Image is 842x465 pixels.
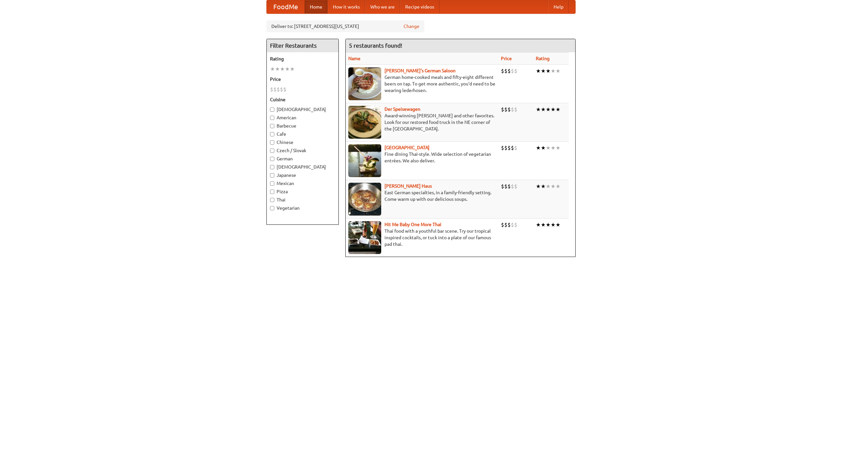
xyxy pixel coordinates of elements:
li: ★ [556,67,560,75]
li: ★ [536,144,541,151]
li: ★ [556,144,560,151]
a: [GEOGRAPHIC_DATA] [384,145,430,150]
h5: Cuisine [270,96,335,103]
label: Thai [270,197,335,203]
li: ★ [541,183,546,190]
input: Vegetarian [270,206,274,210]
label: Cafe [270,131,335,137]
li: ★ [541,221,546,228]
p: Thai food with a youthful bar scene. Try our tropical inspired cocktails, or tuck into a plate of... [348,228,496,247]
a: Hit Me Baby One More Thai [384,222,441,227]
li: $ [514,106,517,113]
img: babythai.jpg [348,221,381,254]
a: [PERSON_NAME] Haus [384,183,432,189]
label: Vegetarian [270,205,335,211]
div: Deliver to: [STREET_ADDRESS][US_STATE] [266,20,424,32]
li: ★ [546,183,551,190]
li: $ [511,67,514,75]
label: American [270,114,335,121]
h5: Rating [270,56,335,62]
p: German home-cooked meals and fifty-eight different beers on tap. To get more authentic, you'd nee... [348,74,496,94]
p: Award-winning [PERSON_NAME] and other favorites. Look for our restored food truck in the NE corne... [348,112,496,132]
input: Thai [270,198,274,202]
li: $ [501,106,504,113]
li: $ [277,86,280,93]
input: Mexican [270,181,274,186]
li: ★ [551,106,556,113]
li: $ [508,183,511,190]
li: $ [501,221,504,228]
a: Change [404,23,419,30]
li: ★ [546,106,551,113]
img: satay.jpg [348,144,381,177]
img: kohlhaus.jpg [348,183,381,216]
li: $ [508,67,511,75]
li: ★ [290,65,295,73]
li: $ [270,86,273,93]
li: ★ [551,144,556,151]
li: ★ [285,65,290,73]
a: Help [548,0,569,13]
li: $ [511,183,514,190]
li: $ [501,144,504,151]
li: ★ [551,67,556,75]
li: ★ [551,183,556,190]
li: ★ [546,67,551,75]
label: German [270,155,335,162]
li: $ [504,183,508,190]
li: $ [514,144,517,151]
li: ★ [536,221,541,228]
input: Chinese [270,140,274,145]
li: $ [504,144,508,151]
label: Japanese [270,172,335,178]
img: esthers.jpg [348,67,381,100]
li: $ [504,67,508,75]
li: $ [501,183,504,190]
a: Rating [536,56,550,61]
a: FoodMe [267,0,305,13]
b: Der Speisewagen [384,106,420,112]
input: Barbecue [270,124,274,128]
input: Pizza [270,190,274,194]
label: Barbecue [270,123,335,129]
b: [PERSON_NAME]'s German Saloon [384,68,456,73]
img: speisewagen.jpg [348,106,381,139]
li: ★ [551,221,556,228]
h4: Filter Restaurants [267,39,338,52]
li: $ [283,86,286,93]
li: ★ [536,183,541,190]
label: [DEMOGRAPHIC_DATA] [270,106,335,113]
li: $ [508,221,511,228]
a: Price [501,56,512,61]
label: [DEMOGRAPHIC_DATA] [270,164,335,170]
a: How it works [328,0,365,13]
input: Japanese [270,173,274,177]
li: ★ [536,106,541,113]
input: American [270,116,274,120]
li: $ [508,106,511,113]
li: ★ [280,65,285,73]
p: East German specialties, in a family-friendly setting. Come warm up with our delicious soups. [348,189,496,202]
li: $ [511,106,514,113]
li: $ [273,86,277,93]
input: Cafe [270,132,274,136]
li: ★ [556,183,560,190]
input: [DEMOGRAPHIC_DATA] [270,165,274,169]
a: Who we are [365,0,400,13]
h5: Price [270,76,335,82]
li: $ [501,67,504,75]
li: $ [511,144,514,151]
p: Fine dining Thai-style. Wide selection of vegetarian entrées. We also deliver. [348,151,496,164]
label: Mexican [270,180,335,187]
input: German [270,157,274,161]
li: ★ [546,221,551,228]
li: $ [514,67,517,75]
li: ★ [270,65,275,73]
li: ★ [556,221,560,228]
label: Pizza [270,188,335,195]
li: ★ [541,144,546,151]
input: Czech / Slovak [270,149,274,153]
